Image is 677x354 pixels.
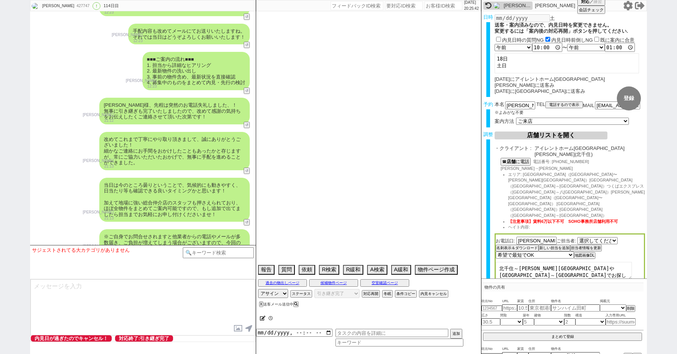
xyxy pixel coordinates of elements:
button: ↺ [244,122,250,128]
span: 日時 [483,14,493,20]
button: 内見キャンセル [419,290,448,298]
div: 〜 [495,43,645,52]
div: 当日は今のところ曇りということで、気候的にも動きやすく、日当たり等も確認できる良いタイミングかと思います！ 加えて地場に強い総合仲介店のスタッフも押さえられており、ほぼ全物件をまとめてご案内可能... [99,178,250,222]
input: キーワード [335,339,463,346]
input: 30.5 [481,318,500,325]
span: 物件名 [551,346,600,352]
button: R緩和 [343,265,363,275]
label: 既に案内に合意 [600,37,634,43]
button: 登録 [617,86,641,110]
span: 内見日が過ぎたのでキャンセル！ [31,335,112,342]
span: 入力専用URL [606,313,636,319]
span: 家賃 [517,298,528,304]
span: 家賃 [517,346,528,352]
div: [PERSON_NAME] [504,3,531,9]
p: [PERSON_NAME] [83,112,114,118]
span: 会話チェック [579,7,604,13]
input: サンハイム田町 [551,304,600,312]
button: A緩和 [391,265,411,275]
span: 対応終了:引き継ぎ完了 [115,335,173,342]
p: [PERSON_NAME] [126,78,157,84]
b: 店舗 [507,159,516,164]
div: [DATE]にアイレントホーム[GEOGRAPHIC_DATA][PERSON_NAME]に送客み [495,76,645,88]
p: 21:12 [83,118,114,124]
span: 吹出No [481,346,502,352]
button: 新しい担当を追加 [539,245,570,251]
span: 階数 [564,313,575,319]
button: ☎店舗に電話 [501,158,531,166]
span: 土 [550,15,555,21]
input: 1234567 [481,306,502,311]
input: タスクの内容を詳細に [335,329,448,337]
input: お客様ID検索 [425,1,462,10]
span: ヘイト内容: [508,225,530,229]
input: フィードバックID検索 [331,1,383,10]
span: 【注意事項】賃料6万以下不可 SOHO事務所店舗利用不可 [508,219,618,224]
span: アイレントホーム[GEOGRAPHIC_DATA][PERSON_NAME](北千住) [534,145,645,157]
input: 要対応ID検索 [385,1,423,10]
p: [PERSON_NAME] [112,32,143,38]
input: 5 [523,318,534,325]
button: 依頼 [299,265,315,275]
span: MAIL [583,103,594,108]
p: 12:23 [83,9,114,15]
div: 427747 [74,3,91,9]
span: 間取 [500,313,523,319]
p: 21:13 [83,215,114,221]
span: 電話番号: [PHONE_NUMBER] [533,159,589,164]
input: お電話口 [516,237,557,245]
button: ↺ [244,219,250,225]
span: URL [502,298,517,304]
button: 報告 [258,265,275,275]
button: ↺ [244,42,250,48]
div: [DATE]に[GEOGRAPHIC_DATA]に送客み [495,88,645,94]
span: ※よみがな不要 [495,110,524,115]
button: 削除 [626,305,635,312]
span: ・クライアント : [495,145,531,157]
button: ↺ [244,88,250,94]
span: お電話口: [496,238,515,244]
p: 21:13 [83,163,114,169]
input: 10.5 [517,304,528,312]
div: 送客・案内済みなので、内見日時を変更できません。 変更するには「案内後の対応再開」ボタンを押してください. [495,22,645,34]
button: 冬眠 [382,290,393,298]
button: R検索 [319,265,339,275]
span: ご担当者: [557,238,576,244]
button: 質問 [278,265,295,275]
p: 12:23 [126,83,157,89]
span: 予約 [483,101,493,107]
span: URL [502,346,517,352]
button: 会話チェック [577,6,605,14]
label: 内見日時前倒しNG [551,37,593,43]
input: 🔍キーワード検索 [183,247,254,258]
input: 東京都港区海岸３ [528,304,551,312]
span: エリア: [GEOGRAPHIC_DATA]（[GEOGRAPHIC_DATA]〜[PERSON_NAME][GEOGRAPHIC_DATA]）[GEOGRAPHIC_DATA]（[GEOGRA... [508,172,645,218]
input: https://suumo.jp/chintai/jnc_000022489271 [502,304,517,312]
button: 名刺表示＆ダウンロード [496,245,539,251]
div: [PERSON_NAME] [41,3,74,9]
div: ※ご自身でお問合せされますと他業者からの電話やメールが多数届き、ご負担が増えてしまう場合がございますので、今回のご案内に一元化されるのがやはりオススメかと思います [99,229,250,256]
button: 店舗リストを開く [495,132,607,139]
button: 電話するので表示 [545,101,583,108]
button: ステータス [290,290,312,298]
button: A検索 [367,265,387,275]
span: 住所 [528,298,551,304]
button: 候補物件ページ [309,279,358,287]
div: [PERSON_NAME]様、先程は突然のお電話失礼しました、！ 無事に引き継ぎも完了いたしましたので、改めて感謝の気持ちをお伝えしたくご連絡させて頂いた次第です！ [99,98,250,124]
button: 条件コピー [395,290,417,298]
span: 広さ [481,313,500,319]
button: まとめて登録 [483,333,642,341]
button: 担当者情報を更新 [570,245,602,251]
span: 掲載元 [600,298,610,304]
button: 空室確認ページ [360,279,409,287]
span: 案内方法 [495,118,514,124]
p: [PERSON_NAME] [535,3,575,9]
div: 114日目 [103,3,118,9]
label: 内見日時の質問NG [502,37,544,43]
div: ■■■ご案内の流れ■■■ 1. 担当から詳細なヒアリング 2. 最新物件の洗い出し 3. 事前の物件含め、最新状況を直接確認 4. 募集中のものをまとめて内見・先行の検討 [143,52,250,90]
img: 0hQ8ocP33sDhdCGht7OzxwaDJKDX1ha1cFbHQVJnRPUHN_I08WbilDdnJOBXMsfUhJOXxJInRKByROCXlxXEzyI0UqUCB7KE1... [493,3,502,9]
input: https://suumo.jp/chintai/jnc_000022489271 [606,318,636,325]
img: 0hQ8ocP33sDhdCGht7OzxwaDJKDX1ha1cFbHQVJnRPUHN_I08WbilDdnJOBXMsfUhJOXxJInRKByROCXlxXEzyI0UqUCB7KE1... [32,3,40,9]
span: [PERSON_NAME]→[PERSON_NAME] [501,166,573,171]
span: 構造 [575,313,606,319]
